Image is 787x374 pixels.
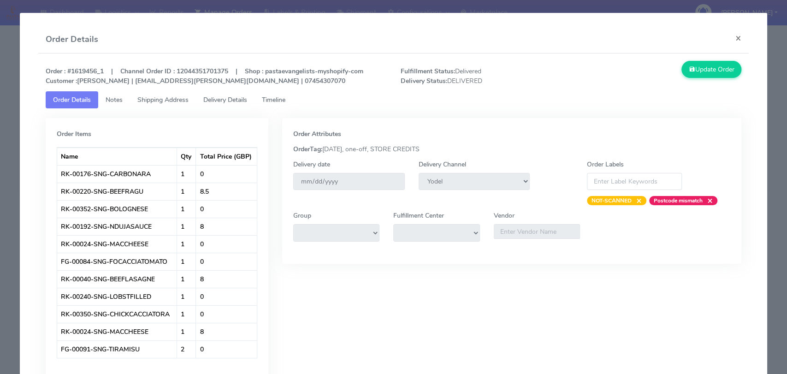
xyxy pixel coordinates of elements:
[57,218,177,235] td: RK-00192-SNG-NDUJASAUCE
[177,165,196,183] td: 1
[654,197,703,204] strong: Postcode mismatch
[57,270,177,288] td: RK-00040-SNG-BEEFLASAGNE
[177,148,196,165] th: Qty
[57,340,177,358] td: FG-00091-SNG-TIRAMISU
[53,95,91,104] span: Order Details
[177,253,196,270] td: 1
[494,211,515,220] label: Vendor
[494,224,580,239] input: Enter Vendor Name
[587,173,682,190] input: Enter Label Keywords
[293,145,322,154] strong: OrderTag:
[196,305,257,323] td: 0
[46,77,77,85] strong: Customer :
[196,235,257,253] td: 0
[196,218,257,235] td: 8
[728,26,749,50] button: Close
[46,67,363,85] strong: Order : #1619456_1 | Channel Order ID : 12044351701375 | Shop : pastaevangelists-myshopify-com [P...
[196,340,257,358] td: 0
[57,253,177,270] td: FG-00084-SNG-FOCACCIATOMATO
[703,196,713,205] span: ×
[57,130,91,138] strong: Order Items
[57,323,177,340] td: RK-00024-SNG-MACCHEESE
[293,130,341,138] strong: Order Attributes
[196,165,257,183] td: 0
[46,33,98,46] h4: Order Details
[196,183,257,200] td: 8.5
[57,288,177,305] td: RK-00240-SNG-LOBSTFILLED
[419,160,466,169] label: Delivery Channel
[177,340,196,358] td: 2
[57,200,177,218] td: RK-00352-SNG-BOLOGNESE
[587,160,624,169] label: Order Labels
[196,270,257,288] td: 8
[681,61,741,78] button: Update Order
[196,323,257,340] td: 8
[592,197,632,204] strong: NOT-SCANNED
[177,235,196,253] td: 1
[46,91,741,108] ul: Tabs
[262,95,285,104] span: Timeline
[196,148,257,165] th: Total Price (GBP)
[177,200,196,218] td: 1
[177,218,196,235] td: 1
[177,305,196,323] td: 1
[57,183,177,200] td: RK-00220-SNG-BEEFRAGU
[293,160,330,169] label: Delivery date
[177,270,196,288] td: 1
[106,95,123,104] span: Notes
[196,288,257,305] td: 0
[203,95,247,104] span: Delivery Details
[632,196,642,205] span: ×
[400,77,447,85] strong: Delivery Status:
[137,95,189,104] span: Shipping Address
[57,235,177,253] td: RK-00024-SNG-MACCHEESE
[57,165,177,183] td: RK-00176-SNG-CARBONARA
[196,200,257,218] td: 0
[286,144,737,154] div: [DATE], one-off, STORE CREDITS
[293,211,311,220] label: Group
[57,305,177,323] td: RK-00350-SNG-CHICKCACCIATORA
[196,253,257,270] td: 0
[400,67,455,76] strong: Fulfillment Status:
[177,183,196,200] td: 1
[393,66,571,86] span: Delivered DELIVERED
[177,323,196,340] td: 1
[393,211,444,220] label: Fulfillment Center
[177,288,196,305] td: 1
[57,148,177,165] th: Name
